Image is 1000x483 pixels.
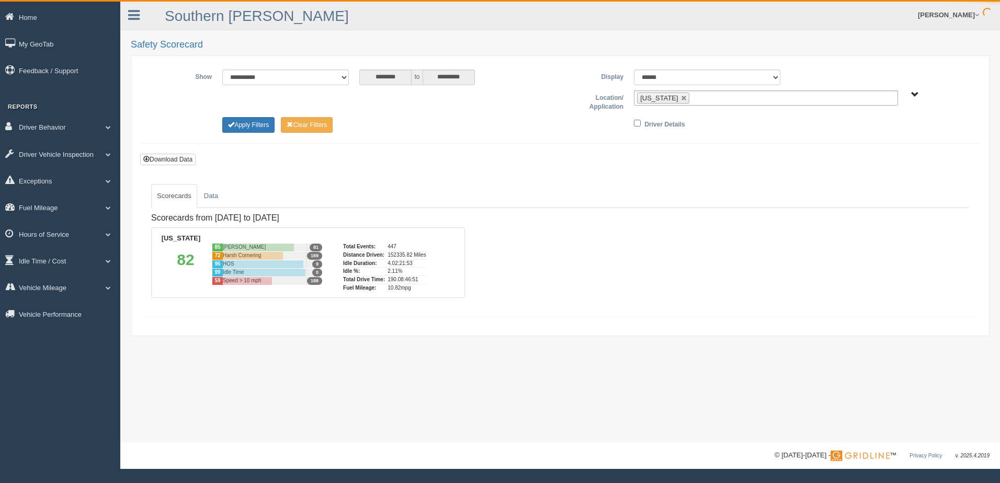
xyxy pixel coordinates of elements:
div: Distance Driven: [343,251,385,259]
span: [US_STATE] [640,94,678,102]
span: 81 [310,244,322,251]
div: 72 [212,251,223,260]
span: to [412,70,422,85]
a: Scorecards [151,184,197,208]
h4: Scorecards from [DATE] to [DATE] [151,213,465,223]
button: Change Filter Options [281,117,333,133]
span: 169 [307,252,322,260]
div: Idle %: [343,267,385,275]
a: Privacy Policy [910,453,942,458]
div: 447 [388,243,426,251]
div: 85 [212,243,223,251]
label: Show [149,70,217,82]
div: 96 [212,260,223,268]
div: Fuel Mileage: [343,284,385,292]
img: Gridline [831,451,890,461]
a: Southern [PERSON_NAME] [165,8,349,24]
label: Location/ Application [560,90,629,112]
a: Data [198,184,224,208]
label: Driver Details [644,117,685,130]
h2: Safety Scorecard [131,40,990,50]
div: 99 [212,268,223,277]
button: Change Filter Options [222,117,275,133]
div: 10.82mpg [388,284,426,292]
label: Display [560,70,629,82]
div: Total Events: [343,243,385,251]
div: © [DATE]-[DATE] - ™ [775,450,990,461]
div: 4.02:21:53 [388,259,426,268]
span: v. 2025.4.2019 [956,453,990,458]
div: 190.08:46:51 [388,275,426,284]
div: 152335.82 Miles [388,251,426,259]
div: 2.11% [388,267,426,275]
div: Total Drive Time: [343,275,385,284]
b: [US_STATE] [162,234,201,242]
span: 9 [312,260,322,268]
div: 82 [160,243,212,292]
span: 0 [312,269,322,277]
div: 59 [212,277,223,285]
button: Download Data [140,154,196,165]
div: Idle Duration: [343,259,385,268]
span: 188 [307,277,322,285]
